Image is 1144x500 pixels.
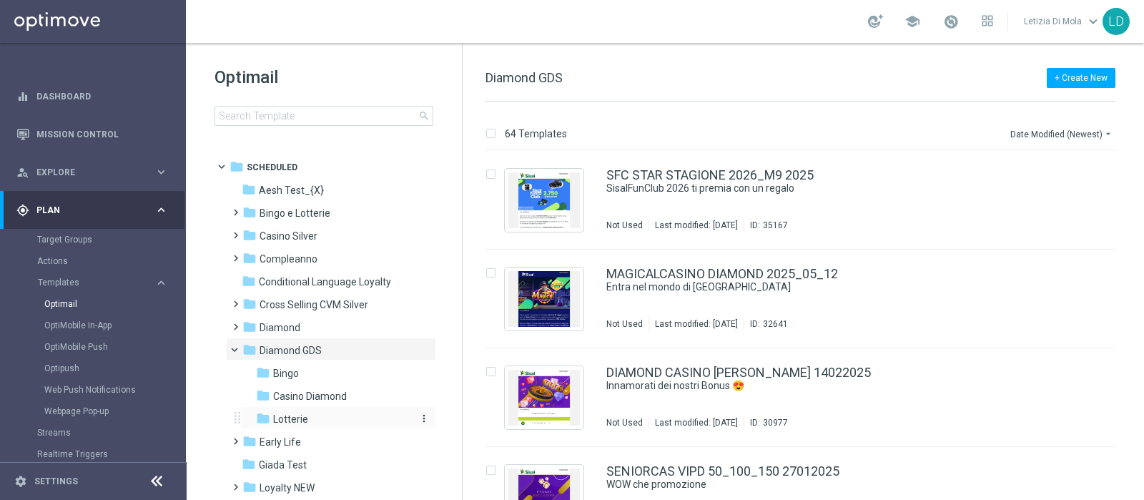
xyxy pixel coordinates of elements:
a: WOW che promozione [606,478,1021,491]
div: Templates [37,272,184,422]
div: Last modified: [DATE] [649,318,744,330]
div: Plan [16,204,154,217]
span: Diamond GDS [485,70,563,85]
i: keyboard_arrow_right [154,203,168,217]
span: Explore [36,168,154,177]
a: Optipush [44,363,149,374]
div: Not Used [606,220,643,231]
button: Mission Control [16,129,169,140]
span: keyboard_arrow_down [1085,14,1101,29]
button: person_search Explore keyboard_arrow_right [16,167,169,178]
div: 32641 [763,318,788,330]
i: folder [242,297,257,311]
div: 30977 [763,417,788,428]
div: Not Used [606,417,643,428]
a: Dashboard [36,77,168,115]
i: folder [242,320,257,334]
span: Casino Silver [260,230,317,242]
div: Templates [38,278,154,287]
span: Compleanno [260,253,317,265]
i: folder [256,411,270,426]
a: Webpage Pop-up [44,406,149,417]
div: Streams [37,422,184,443]
span: Loyalty NEW [260,481,315,494]
input: Search Template [214,106,433,126]
div: Press SPACE to select this row. [471,348,1141,447]
a: MAGICALCASINO DIAMOND 2025_05_12 [606,268,838,280]
a: SFC STAR STAGIONE 2026_M9 2025 [606,169,814,182]
img: 35167.jpeg [508,172,580,228]
div: Optimail [44,293,184,315]
a: Realtime Triggers [37,448,149,460]
button: more_vert [415,412,430,426]
i: settings [14,475,27,488]
a: Web Push Notifications [44,384,149,396]
span: Casino Diamond [273,390,347,403]
p: 64 Templates [505,127,567,140]
button: Date Modified (Newest)arrow_drop_down [1009,125,1115,142]
i: folder [242,251,257,265]
button: Templates keyboard_arrow_right [37,277,169,288]
div: Last modified: [DATE] [649,220,744,231]
div: Web Push Notifications [44,379,184,401]
a: DIAMOND CASINO [PERSON_NAME] 14022025 [606,366,871,379]
div: Mission Control [16,115,168,153]
span: school [904,14,920,29]
a: Letizia Di Molakeyboard_arrow_down [1022,11,1103,32]
div: ID: [744,417,788,428]
span: Bingo e Lotterie [260,207,330,220]
div: Press SPACE to select this row. [471,151,1141,250]
i: equalizer [16,90,29,103]
i: folder [242,343,257,357]
div: Innamorati dei nostri Bonus 😍 [606,379,1054,393]
a: Streams [37,427,149,438]
div: WOW che promozione [606,478,1054,491]
img: 32641.jpeg [508,271,580,327]
span: Diamond GDS [260,344,322,357]
span: Cross Selling CVM Silver [260,298,368,311]
i: arrow_drop_down [1103,128,1114,139]
span: Aesh Test_{X} [259,184,324,197]
img: 30977.jpeg [508,370,580,426]
i: folder [230,160,244,174]
button: gps_fixed Plan keyboard_arrow_right [16,205,169,216]
div: ID: [744,318,788,330]
i: folder [242,480,257,494]
span: Early Life [260,436,301,448]
i: keyboard_arrow_right [154,165,168,179]
div: Last modified: [DATE] [649,417,744,428]
div: SisalFunClub 2026 ti premia con un regalo [606,182,1054,195]
a: Settings [34,477,78,486]
div: OptiMobile In-App [44,315,184,336]
i: folder [242,434,257,448]
a: Mission Control [36,115,168,153]
div: Entra nel mondo di Magical Casino [606,280,1054,294]
i: folder [242,228,257,242]
div: Realtime Triggers [37,443,184,465]
div: OptiMobile Push [44,336,184,358]
button: equalizer Dashboard [16,91,169,102]
div: Webpage Pop-up [44,401,184,422]
h1: Optimail [214,66,433,89]
div: Optipush [44,358,184,379]
i: more_vert [418,413,430,424]
span: Giada Test [259,459,307,471]
div: Actions [37,250,184,272]
i: gps_fixed [16,204,29,217]
i: folder [256,388,270,403]
a: Actions [37,255,149,267]
span: Bingo [273,367,299,380]
a: OptiMobile In-App [44,320,149,331]
button: + Create New [1047,68,1115,88]
div: Explore [16,166,154,179]
a: SisalFunClub 2026 ti premia con un regalo [606,182,1021,195]
span: Scheduled [247,161,297,174]
a: OptiMobile Push [44,341,149,353]
span: Diamond [260,321,300,334]
span: Plan [36,206,154,215]
div: Press SPACE to select this row. [471,250,1141,348]
span: Templates [38,278,140,287]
